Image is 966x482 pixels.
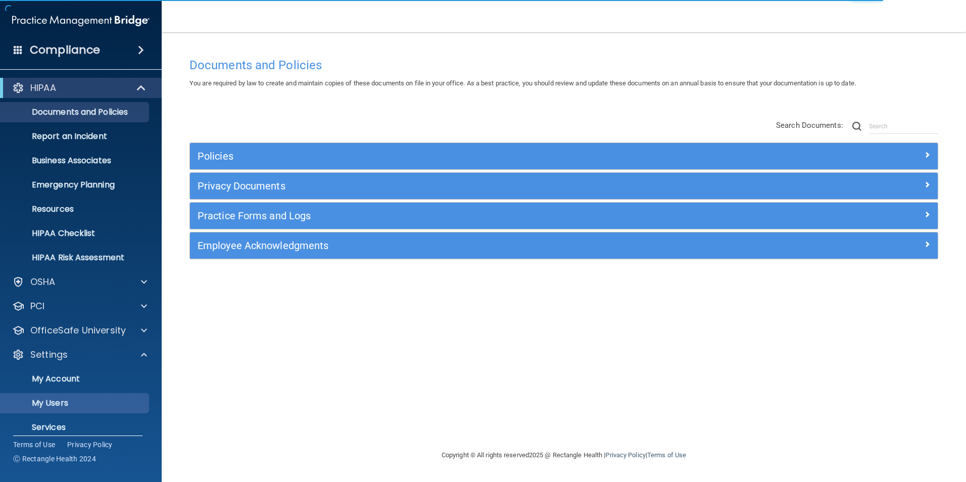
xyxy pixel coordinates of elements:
h5: Practice Forms and Logs [198,210,743,221]
p: Business Associates [7,156,144,166]
p: HIPAA Checklist [7,228,144,238]
span: Search Documents: [776,121,843,130]
h4: Compliance [30,43,100,57]
p: OSHA [30,276,56,288]
a: Policies [198,148,930,164]
a: Privacy Documents [198,178,930,194]
input: Search [869,119,938,134]
p: OfficeSafe University [30,324,126,336]
a: OSHA [12,276,147,288]
p: Settings [30,349,68,361]
a: PCI [12,300,147,312]
img: PMB logo [12,11,150,31]
p: Documents and Policies [7,107,144,117]
a: Settings [12,349,147,361]
p: My Account [7,374,144,384]
p: Resources [7,204,144,214]
p: HIPAA Risk Assessment [7,253,144,263]
p: Report an Incident [7,131,144,141]
img: ic-search.3b580494.png [852,122,861,131]
span: Ⓒ Rectangle Health 2024 [13,454,96,464]
p: My Users [7,398,144,408]
div: Copyright © All rights reserved 2025 @ Rectangle Health | | [379,439,748,471]
a: Terms of Use [13,440,55,450]
a: Practice Forms and Logs [198,208,930,224]
h5: Policies [198,151,743,162]
a: HIPAA [12,82,147,94]
a: Employee Acknowledgments [198,237,930,254]
p: PCI [30,300,44,312]
a: Privacy Policy [605,451,645,459]
a: OfficeSafe University [12,324,147,336]
h5: Employee Acknowledgments [198,240,743,251]
p: Services [7,422,144,432]
p: HIPAA [30,82,56,94]
a: Terms of Use [647,451,686,459]
p: Emergency Planning [7,180,144,190]
span: You are required by law to create and maintain copies of these documents on file in your office. ... [189,79,856,87]
a: Privacy Policy [67,440,113,450]
h5: Privacy Documents [198,180,743,191]
h4: Documents and Policies [189,59,938,72]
